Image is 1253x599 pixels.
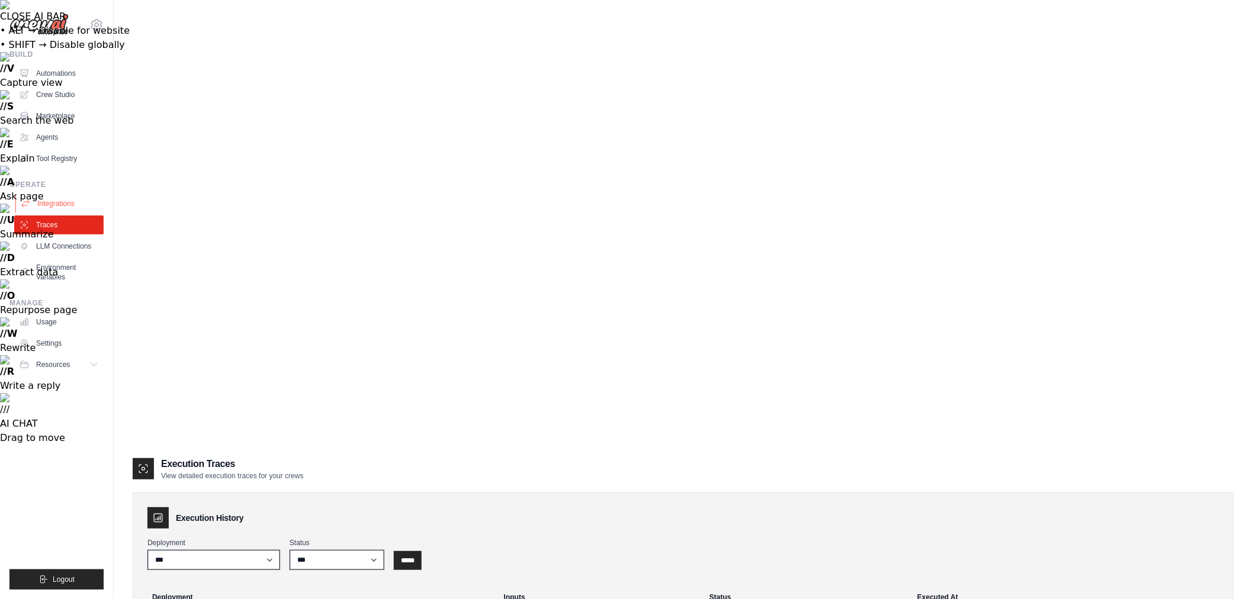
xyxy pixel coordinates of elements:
[290,538,384,548] label: Status
[176,512,243,524] h3: Execution History
[161,471,304,481] p: View detailed execution traces for your crews
[161,457,304,471] h2: Execution Traces
[53,575,75,584] span: Logout
[9,569,104,590] button: Logout
[147,538,280,548] label: Deployment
